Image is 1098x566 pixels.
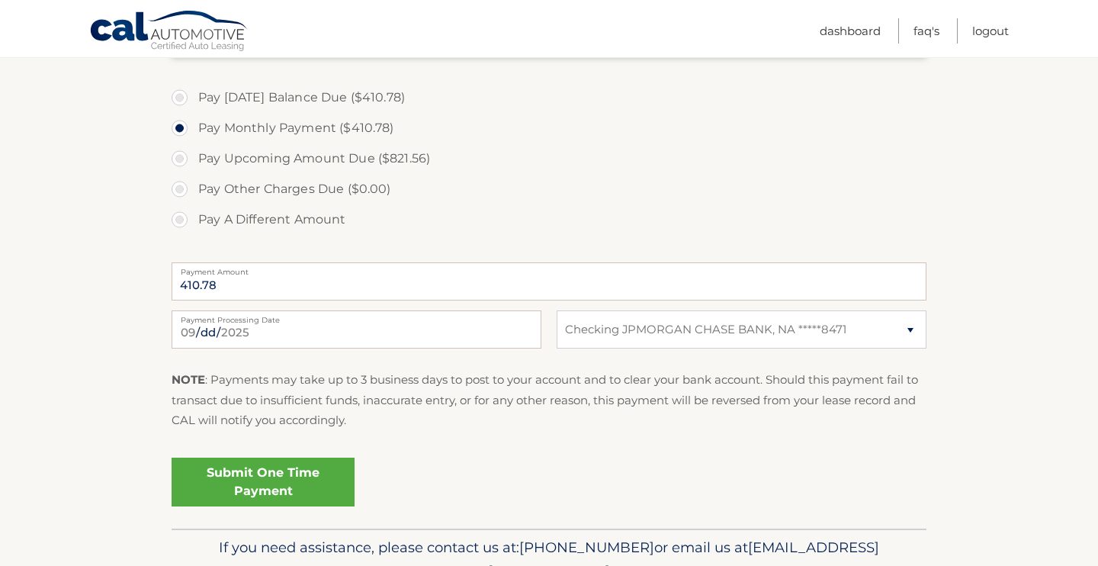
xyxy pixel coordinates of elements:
input: Payment Date [172,310,541,349]
input: Payment Amount [172,262,926,301]
label: Payment Amount [172,262,926,275]
p: : Payments may take up to 3 business days to post to your account and to clear your bank account.... [172,370,926,430]
strong: NOTE [172,372,205,387]
a: Dashboard [820,18,881,43]
a: Cal Automotive [89,10,249,54]
label: Pay Other Charges Due ($0.00) [172,174,926,204]
span: [PHONE_NUMBER] [519,539,654,556]
label: Pay Monthly Payment ($410.78) [172,113,926,143]
label: Payment Processing Date [172,310,541,323]
a: Logout [972,18,1009,43]
a: FAQ's [913,18,939,43]
label: Pay Upcoming Amount Due ($821.56) [172,143,926,174]
label: Pay A Different Amount [172,204,926,235]
a: Submit One Time Payment [172,458,355,507]
label: Pay [DATE] Balance Due ($410.78) [172,82,926,113]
